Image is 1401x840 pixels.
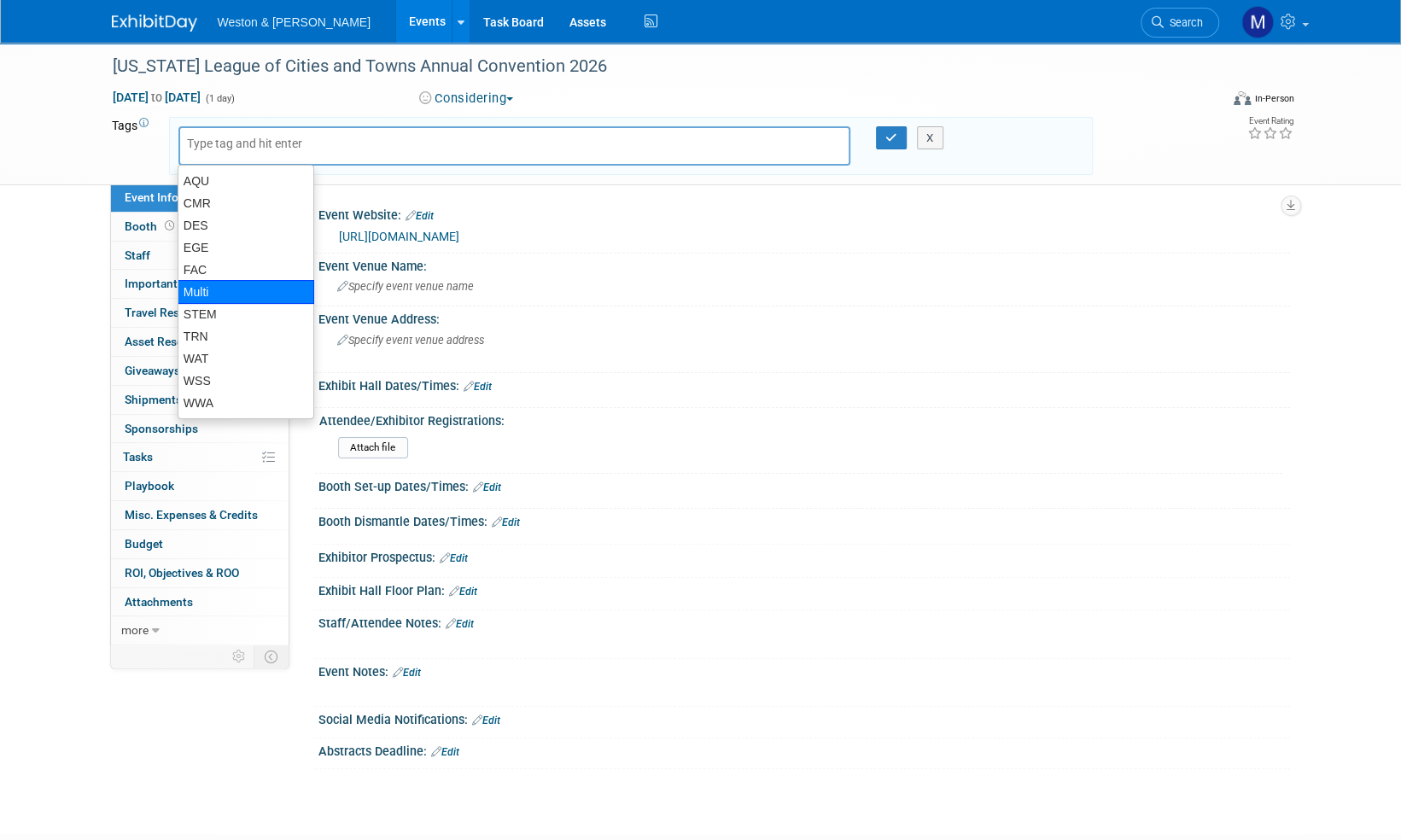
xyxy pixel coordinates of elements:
img: Format-Inperson.png [1234,91,1251,105]
span: Misc. Expenses & Credits [125,508,258,522]
a: Edit [446,618,474,630]
span: [DATE] [DATE] [112,90,201,105]
span: Search [1164,16,1203,29]
img: Mary Ann Trujillo [1241,6,1274,38]
span: Shipments [125,393,182,406]
span: Weston & [PERSON_NAME] [218,15,371,29]
td: Tags [112,117,154,175]
a: Misc. Expenses & Credits [111,501,289,529]
a: Staff [111,242,289,270]
a: Tasks [111,443,289,471]
span: Event Information [125,190,220,204]
div: TRN [178,325,313,347]
span: ROI, Objectives & ROO [125,566,239,580]
a: Edit [473,481,501,493]
span: Booth [125,219,178,233]
div: Event Notes: [318,659,1290,681]
a: Edit [431,746,459,758]
button: X [917,126,943,150]
div: Staff/Attendee Notes: [318,610,1290,633]
img: ExhibitDay [112,15,197,32]
div: Multi [178,280,314,304]
a: Playbook [111,472,289,500]
span: Budget [125,537,163,551]
span: Travel Reservations [125,306,229,319]
div: EGE [178,236,313,259]
span: Giveaways [125,364,180,377]
span: more [121,623,149,637]
a: Event Information [111,184,289,212]
div: Event Website: [318,202,1290,225]
a: more [111,616,289,645]
div: WAT [178,347,313,370]
div: CMR [178,192,313,214]
div: DES [178,214,313,236]
span: (1 day) [204,93,235,104]
div: In-Person [1253,92,1293,105]
td: Toggle Event Tabs [254,645,289,668]
span: Important Deadlines [125,277,232,290]
a: Search [1141,8,1219,38]
a: Travel Reservations [111,299,289,327]
a: Attachments [111,588,289,616]
input: Type tag and hit enter [187,135,324,152]
a: Edit [393,667,421,679]
span: to [149,90,165,104]
a: Edit [406,210,434,222]
a: Budget [111,530,289,558]
div: FAC [178,259,313,281]
span: Asset Reservations [125,335,226,348]
span: Tasks [123,450,153,464]
a: [URL][DOMAIN_NAME] [339,230,459,243]
span: Playbook [125,479,174,493]
div: Booth Dismantle Dates/Times: [318,509,1290,531]
span: Booth not reserved yet [161,219,178,232]
span: Staff [125,248,150,262]
span: Attachments [125,595,193,609]
a: Asset Reservations [111,328,289,356]
a: ROI, Objectives & ROO [111,559,289,587]
div: AQU [178,170,313,192]
a: Edit [440,552,468,564]
a: Edit [492,516,520,528]
div: Event Venue Address: [318,306,1290,328]
a: Edit [449,586,477,598]
div: Booth Set-up Dates/Times: [318,474,1290,496]
div: WWA [178,392,313,414]
div: Exhibit Hall Dates/Times: [318,373,1290,395]
a: Giveaways [111,357,289,385]
div: WSS [178,370,313,392]
button: Considering [413,90,520,108]
div: [US_STATE] League of Cities and Towns Annual Convention 2026 [107,51,1194,82]
div: Attendee/Exhibitor Registrations: [319,408,1282,429]
a: Edit [464,381,492,393]
span: Specify event venue address [337,334,484,347]
a: Sponsorships [111,415,289,443]
span: Specify event venue name [337,280,474,293]
div: Event Rating [1246,117,1293,125]
div: Exhibitor Prospectus: [318,545,1290,567]
div: Social Media Notifications: [318,707,1290,729]
a: Booth [111,213,289,241]
div: STEM [178,303,313,325]
span: Sponsorships [125,422,198,435]
td: Personalize Event Tab Strip [225,645,254,668]
a: Edit [472,715,500,726]
div: Abstracts Deadline: [318,738,1290,761]
a: Important Deadlines [111,270,289,298]
a: Shipments [111,386,289,414]
div: Exhibit Hall Floor Plan: [318,578,1290,600]
div: Event Format [1118,89,1294,114]
div: Event Venue Name: [318,254,1290,275]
